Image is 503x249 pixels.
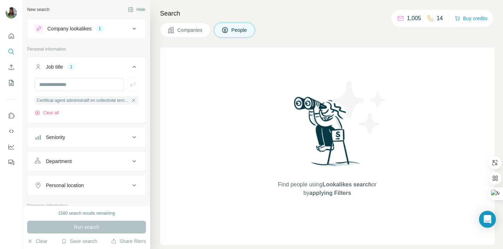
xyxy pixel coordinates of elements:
div: Department [46,158,72,165]
button: Enrich CSV [6,61,17,74]
div: Company lookalikes [47,25,91,32]
img: Avatar [6,7,17,18]
div: 1 [67,64,75,70]
button: Feedback [6,156,17,169]
p: Company information [27,203,146,209]
div: 1580 search results remaining [58,210,115,216]
div: Personal location [46,182,84,189]
p: 1,005 [407,14,421,23]
button: Buy credits [455,13,487,23]
div: 1 [96,25,104,32]
p: Personal information [27,46,146,52]
img: Surfe Illustration - Stars [327,76,391,139]
button: Dashboard [6,140,17,153]
button: Clear all [35,110,59,116]
button: My lists [6,76,17,89]
button: Company lookalikes1 [28,20,146,37]
button: Use Surfe API [6,125,17,138]
button: Search [6,45,17,58]
button: Share filters [111,238,146,245]
button: Personal location [28,177,146,194]
h4: Search [160,8,495,18]
button: Save search [61,238,97,245]
span: Certificat agent administratif en collectivité territoriale. [37,97,129,104]
span: People [231,27,248,34]
button: Clear [27,238,47,245]
p: 14 [437,14,443,23]
span: applying Filters [309,190,351,196]
span: Lookalikes search [322,181,372,187]
div: New search [27,6,49,13]
div: Open Intercom Messenger [479,211,496,228]
div: Job title [46,63,63,70]
button: Hide [123,4,150,15]
button: Use Surfe on LinkedIn [6,109,17,122]
img: Surfe Illustration - Woman searching with binoculars [291,95,364,174]
span: Find people using or by [271,180,384,197]
div: Seniority [46,134,65,141]
button: Quick start [6,30,17,42]
button: Job title1 [28,58,146,78]
span: Companies [177,27,203,34]
button: Seniority [28,129,146,146]
button: Department [28,153,146,170]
